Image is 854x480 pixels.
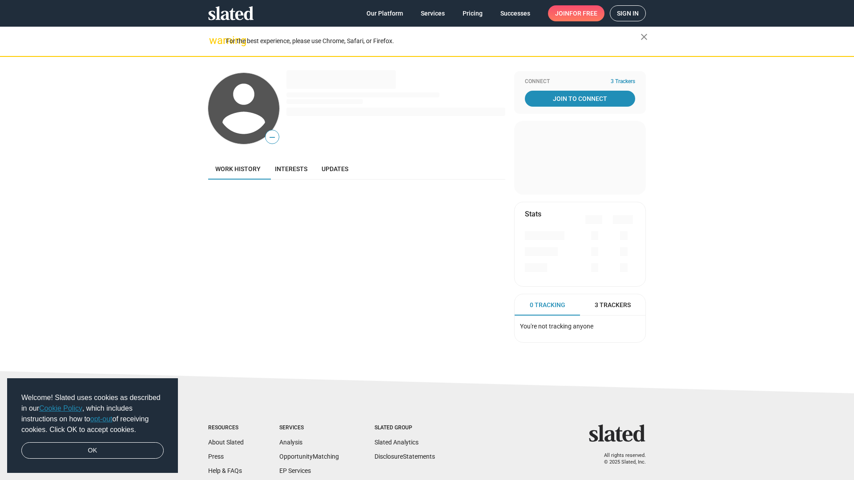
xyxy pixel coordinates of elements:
a: Interests [268,158,314,180]
span: Welcome! Slated uses cookies as described in our , which includes instructions on how to of recei... [21,392,164,435]
a: About Slated [208,439,244,446]
div: Connect [525,78,635,85]
span: 3 Trackers [595,301,631,309]
a: OpportunityMatching [279,453,339,460]
div: Resources [208,424,244,432]
a: Join To Connect [525,91,635,107]
a: Updates [314,158,355,180]
a: Slated Analytics [375,439,419,446]
span: Our Platform [367,5,403,21]
span: Successes [500,5,530,21]
span: Pricing [463,5,483,21]
a: Work history [208,158,268,180]
a: opt-out [90,415,113,423]
div: For the best experience, please use Chrome, Safari, or Firefox. [226,35,640,47]
p: All rights reserved. © 2025 Slated, Inc. [595,452,646,465]
a: Successes [493,5,537,21]
span: Interests [275,165,307,172]
div: Services [279,424,339,432]
mat-icon: warning [209,35,220,46]
a: DisclosureStatements [375,453,435,460]
span: Join To Connect [527,91,633,107]
a: Help & FAQs [208,467,242,474]
a: Services [414,5,452,21]
div: cookieconsent [7,378,178,473]
span: Join [555,5,597,21]
a: Pricing [455,5,490,21]
span: for free [569,5,597,21]
mat-icon: close [639,32,649,42]
a: dismiss cookie message [21,442,164,459]
mat-card-title: Stats [525,209,541,219]
a: Cookie Policy [39,404,82,412]
span: — [266,132,279,143]
div: Slated Group [375,424,435,432]
a: EP Services [279,467,311,474]
a: Sign in [610,5,646,21]
span: Work history [215,165,261,172]
span: Services [421,5,445,21]
span: Updates [322,165,348,172]
a: Analysis [279,439,302,446]
span: You're not tracking anyone [520,323,593,330]
span: 3 Trackers [611,78,635,85]
span: Sign in [617,6,639,21]
span: 0 Tracking [530,301,565,309]
a: Press [208,453,224,460]
a: Joinfor free [548,5,604,21]
a: Our Platform [359,5,410,21]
